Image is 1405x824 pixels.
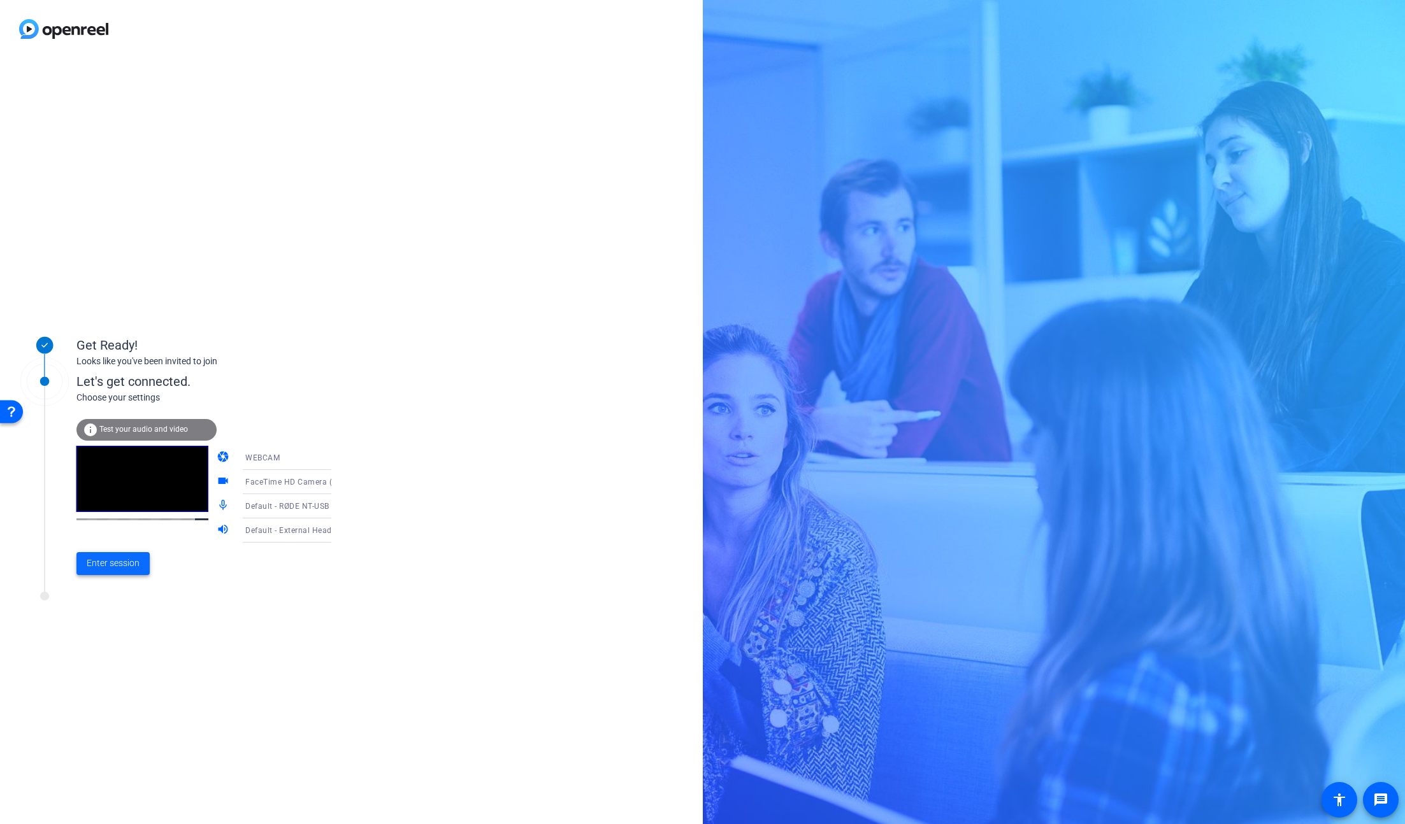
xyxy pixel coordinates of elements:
span: Default - External Headphones (Built-in) [245,525,393,535]
div: Looks like you've been invited to join [76,355,331,368]
button: Enter session [76,552,150,575]
mat-icon: videocam [217,474,232,490]
span: WEBCAM [245,453,280,462]
span: Test your audio and video [99,425,188,434]
span: Default - RØDE NT-USB Mini (19f7:0015) [245,501,394,511]
mat-icon: mic_none [217,499,232,514]
div: Get Ready! [76,336,331,355]
mat-icon: volume_up [217,523,232,538]
mat-icon: accessibility [1332,792,1347,807]
mat-icon: info [83,422,98,437]
div: Choose your settings [76,391,357,404]
span: Enter session [87,557,140,570]
mat-icon: message [1373,792,1388,807]
mat-icon: camera [217,450,232,465]
div: Let's get connected. [76,372,357,391]
span: FaceTime HD Camera (Built-in) (05ac:8514) [245,476,409,487]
